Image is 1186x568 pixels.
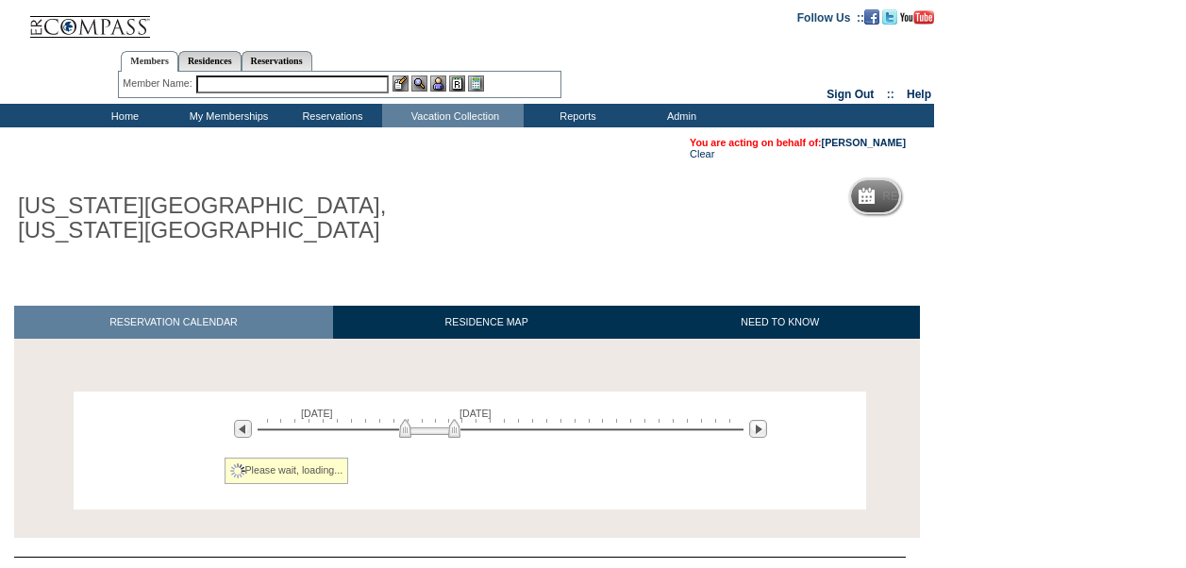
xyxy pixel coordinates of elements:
[225,458,349,484] div: Please wait, loading...
[827,88,874,101] a: Sign Out
[14,190,437,247] h1: [US_STATE][GEOGRAPHIC_DATA], [US_STATE][GEOGRAPHIC_DATA]
[278,104,382,127] td: Reservations
[524,104,627,127] td: Reports
[393,75,409,92] img: b_edit.gif
[411,75,427,92] img: View
[468,75,484,92] img: b_calculator.gif
[887,88,894,101] span: ::
[430,75,446,92] img: Impersonate
[882,10,897,22] a: Follow us on Twitter
[71,104,175,127] td: Home
[640,306,920,339] a: NEED TO KNOW
[242,51,312,71] a: Reservations
[175,104,278,127] td: My Memberships
[864,9,879,25] img: Become our fan on Facebook
[907,88,931,101] a: Help
[822,137,906,148] a: [PERSON_NAME]
[14,306,333,339] a: RESERVATION CALENDAR
[301,408,333,419] span: [DATE]
[882,191,1027,203] h5: Reservation Calendar
[882,9,897,25] img: Follow us on Twitter
[382,104,524,127] td: Vacation Collection
[797,9,864,25] td: Follow Us ::
[627,104,731,127] td: Admin
[178,51,242,71] a: Residences
[459,408,492,419] span: [DATE]
[449,75,465,92] img: Reservations
[690,137,906,148] span: You are acting on behalf of:
[230,463,245,478] img: spinner2.gif
[749,420,767,438] img: Next
[900,10,934,25] img: Subscribe to our YouTube Channel
[234,420,252,438] img: Previous
[690,148,714,159] a: Clear
[123,75,195,92] div: Member Name:
[333,306,641,339] a: RESIDENCE MAP
[864,10,879,22] a: Become our fan on Facebook
[900,10,934,22] a: Subscribe to our YouTube Channel
[121,51,178,72] a: Members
